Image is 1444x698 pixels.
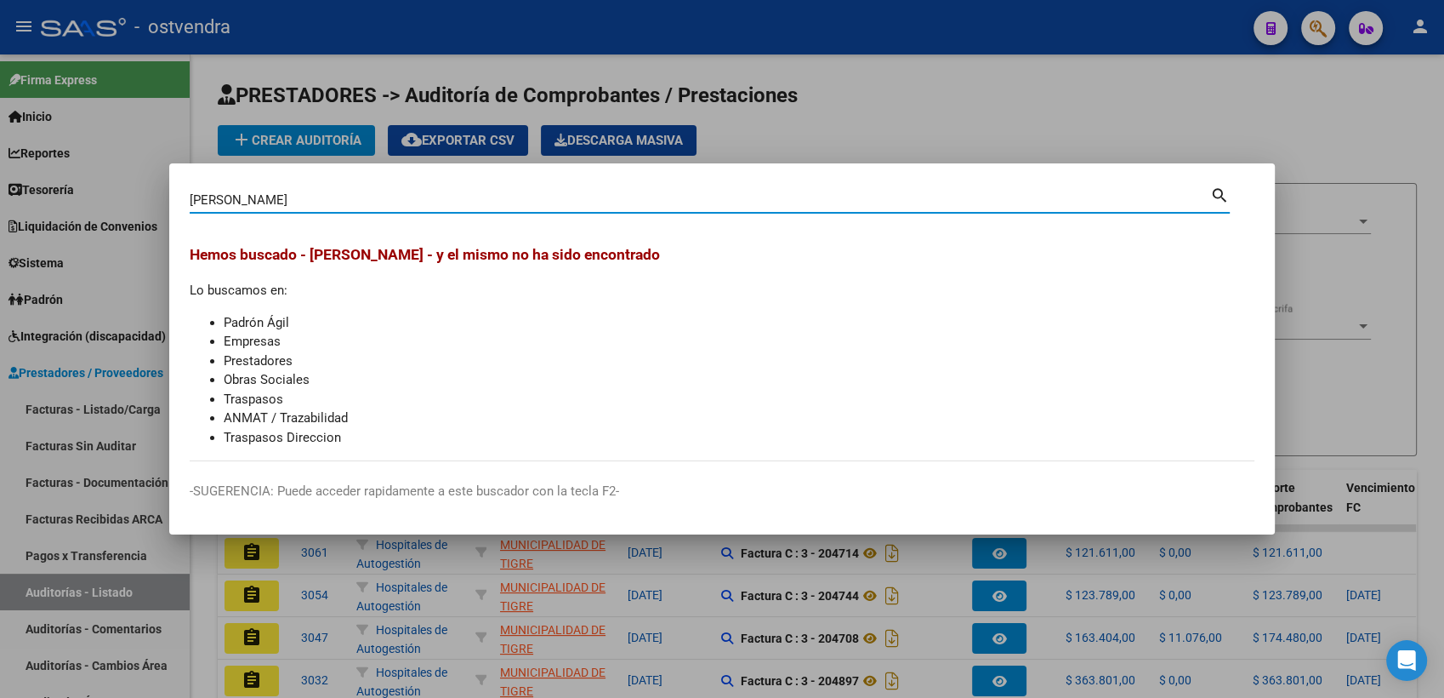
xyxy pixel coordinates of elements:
[224,332,1254,352] li: Empresas
[190,246,660,263] span: Hemos buscado - [PERSON_NAME] - y el mismo no ha sido encontrado
[224,428,1254,448] li: Traspasos Direccion
[224,352,1254,371] li: Prestadores
[224,370,1254,390] li: Obras Sociales
[224,409,1254,428] li: ANMAT / Trazabilidad
[224,313,1254,333] li: Padrón Ágil
[1210,184,1230,204] mat-icon: search
[1386,640,1427,681] div: Open Intercom Messenger
[190,482,1254,501] p: -SUGERENCIA: Puede acceder rapidamente a este buscador con la tecla F2-
[224,390,1254,409] li: Traspasos
[190,243,1254,447] div: Lo buscamos en:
